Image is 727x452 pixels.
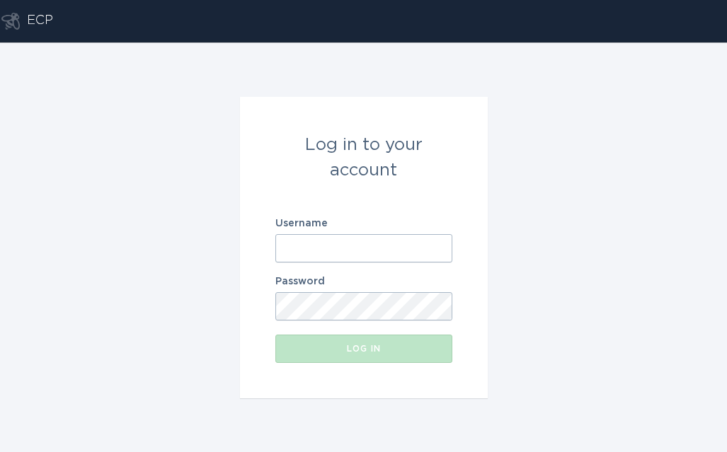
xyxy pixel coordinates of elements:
[275,219,452,228] label: Username
[1,13,20,30] button: Go to dashboard
[275,277,452,286] label: Password
[27,13,53,30] div: ECP
[282,344,445,353] div: Log in
[275,132,452,183] div: Log in to your account
[275,335,452,363] button: Log in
